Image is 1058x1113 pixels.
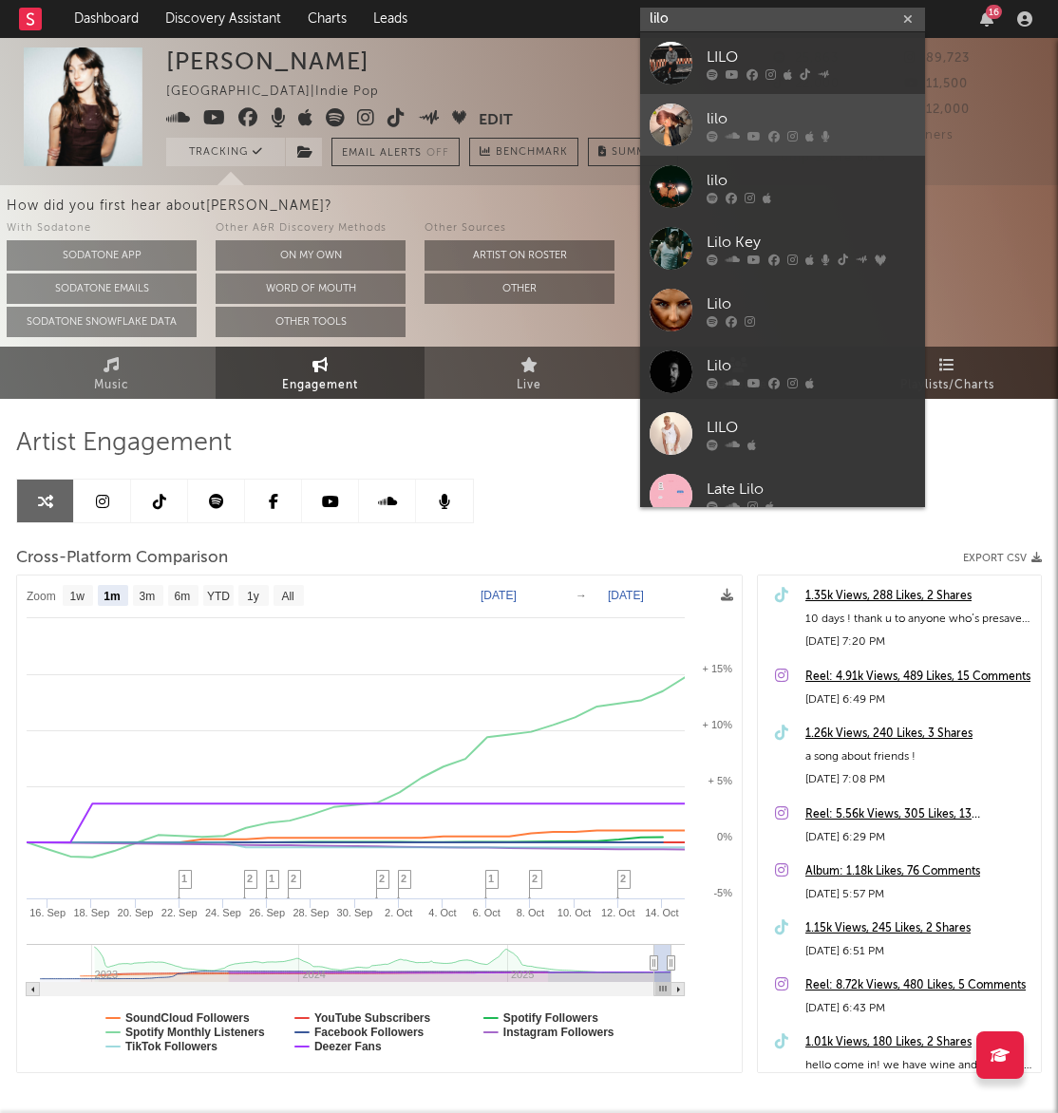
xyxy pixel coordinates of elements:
a: 1.15k Views, 245 Likes, 2 Shares [805,917,1031,940]
text: 24. Sep [205,907,241,918]
a: Audience [633,347,842,399]
text: 1w [70,590,85,603]
span: Benchmark [496,141,568,164]
a: Engagement [216,347,425,399]
div: lilo [707,107,916,130]
div: [DATE] 7:08 PM [805,768,1031,791]
text: 2. Oct [385,907,412,918]
text: + 10% [703,719,733,730]
div: 10 days ! thank u to anyone who’s presaved already u are cool [805,608,1031,631]
input: Search for artists [640,8,925,31]
span: Music [94,374,129,397]
span: Live [517,374,541,397]
div: LILO [707,416,916,439]
text: All [281,590,293,603]
span: 1 [181,873,187,884]
text: Instagram Followers [503,1026,614,1039]
div: With Sodatone [7,217,197,240]
text: 20. Sep [118,907,154,918]
a: LILO [640,403,925,464]
div: Reel: 4.91k Views, 489 Likes, 15 Comments [805,666,1031,689]
span: Cross-Platform Comparison [16,547,228,570]
text: Deezer Fans [314,1040,382,1053]
div: [DATE] 6:29 PM [805,826,1031,849]
div: [DATE] 6:49 PM [805,689,1031,711]
a: lilo [640,94,925,156]
text: 14. Oct [645,907,678,918]
button: On My Own [216,240,406,271]
text: -5% [713,887,732,898]
text: 6m [175,590,191,603]
text: 3m [140,590,156,603]
text: 1y [247,590,259,603]
div: LILO [707,46,916,68]
span: 12,000 [904,104,970,116]
text: YTD [207,590,230,603]
a: LILO [640,32,925,94]
text: TikTok Followers [125,1040,217,1053]
span: 89,723 [904,52,970,65]
text: YouTube Subscribers [314,1011,431,1025]
text: 12. Oct [601,907,634,918]
text: [DATE] [608,589,644,602]
div: How did you first hear about [PERSON_NAME] ? [7,195,1058,217]
span: Summary [612,147,668,158]
a: Lilo [640,279,925,341]
text: 10. Oct [557,907,591,918]
a: Reel: 8.72k Views, 480 Likes, 5 Comments [805,974,1031,997]
div: [DATE] 6:51 PM [805,940,1031,963]
div: lilo [707,169,916,192]
text: 26. Sep [249,907,285,918]
button: 16 [980,11,993,27]
div: Lilo [707,354,916,377]
span: 1 [488,873,494,884]
span: Playlists/Charts [900,374,994,397]
div: 16 [986,5,1002,19]
a: Benchmark [469,138,578,166]
a: 1.26k Views, 240 Likes, 3 Shares [805,723,1031,745]
a: Lilo Key [640,217,925,279]
button: Sodatone Snowflake Data [7,307,197,337]
a: Playlists/Charts [842,347,1051,399]
text: + 15% [703,663,733,674]
a: Late Lilo [640,464,925,526]
text: 22. Sep [161,907,198,918]
a: lilo [640,156,925,217]
a: Reel: 5.56k Views, 305 Likes, 13 Comments [805,803,1031,826]
a: Lilo [640,341,925,403]
div: [GEOGRAPHIC_DATA] | Indie Pop [166,81,401,104]
div: Other A&R Discovery Methods [216,217,406,240]
text: Spotify Followers [503,1011,598,1025]
span: 2 [379,873,385,884]
a: 1.01k Views, 180 Likes, 2 Shares [805,1031,1031,1054]
text: 4. Oct [428,907,456,918]
a: Album: 1.18k Likes, 76 Comments [805,860,1031,883]
a: 1.35k Views, 288 Likes, 2 Shares [805,585,1031,608]
div: Lilo Key [707,231,916,254]
span: 2 [291,873,296,884]
a: Music [7,347,216,399]
div: [DATE] 5:57 PM [805,883,1031,906]
span: 11,500 [904,78,968,90]
span: 1 [269,873,274,884]
div: [DATE] 6:43 PM [805,997,1031,1020]
button: Other [425,274,614,304]
div: a song about friends ! [805,745,1031,768]
button: Artist on Roster [425,240,614,271]
text: 28. Sep [293,907,329,918]
text: + 5% [708,775,733,786]
text: Facebook Followers [314,1026,425,1039]
text: Spotify Monthly Listeners [125,1026,265,1039]
span: Engagement [282,374,358,397]
div: [DATE] 7:20 PM [805,631,1031,653]
text: 0% [717,831,732,842]
text: 18. Sep [73,907,109,918]
text: 8. Oct [517,907,544,918]
text: 1m [104,590,120,603]
div: Lilo [707,292,916,315]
